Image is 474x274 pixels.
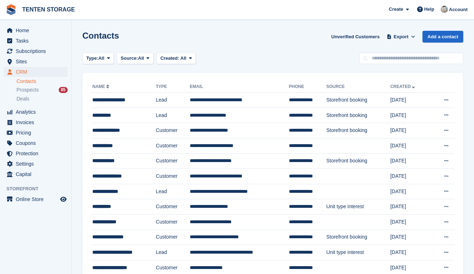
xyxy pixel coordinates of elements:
[16,25,59,35] span: Home
[4,25,68,35] a: menu
[4,67,68,77] a: menu
[326,245,390,260] td: Unit type interest
[156,93,190,108] td: Lead
[160,55,179,61] span: Created:
[16,138,59,148] span: Coupons
[121,55,138,62] span: Source:
[4,107,68,117] a: menu
[156,230,190,245] td: Customer
[16,57,59,67] span: Sites
[156,199,190,215] td: Customer
[326,81,390,93] th: Source
[156,81,190,93] th: Type
[390,230,431,245] td: [DATE]
[4,169,68,179] a: menu
[16,128,59,138] span: Pricing
[156,108,190,123] td: Lead
[16,96,29,102] span: Deals
[156,123,190,138] td: Customer
[449,6,468,13] span: Account
[390,123,431,138] td: [DATE]
[390,93,431,108] td: [DATE]
[389,6,403,13] span: Create
[326,123,390,138] td: Storefront booking
[4,46,68,56] a: menu
[390,84,416,89] a: Created
[156,153,190,169] td: Customer
[326,153,390,169] td: Storefront booking
[156,138,190,153] td: Customer
[59,195,68,204] a: Preview store
[441,6,448,13] img: Luke
[390,199,431,215] td: [DATE]
[16,107,59,117] span: Analytics
[190,81,289,93] th: Email
[16,36,59,46] span: Tasks
[326,93,390,108] td: Storefront booking
[16,148,59,158] span: Protection
[16,194,59,204] span: Online Store
[16,46,59,56] span: Subscriptions
[390,153,431,169] td: [DATE]
[156,184,190,199] td: Lead
[4,194,68,204] a: menu
[16,78,68,85] a: Contacts
[59,87,68,93] div: 85
[390,184,431,199] td: [DATE]
[16,86,68,94] a: Prospects 85
[326,230,390,245] td: Storefront booking
[16,117,59,127] span: Invoices
[289,81,327,93] th: Phone
[180,55,187,61] span: All
[16,169,59,179] span: Capital
[390,138,431,153] td: [DATE]
[117,53,154,64] button: Source: All
[4,36,68,46] a: menu
[422,31,463,43] a: Add a contact
[16,95,68,103] a: Deals
[156,53,196,64] button: Created: All
[4,159,68,169] a: menu
[138,55,144,62] span: All
[424,6,434,13] span: Help
[4,117,68,127] a: menu
[156,169,190,184] td: Customer
[326,199,390,215] td: Unit type interest
[4,128,68,138] a: menu
[156,214,190,230] td: Customer
[16,159,59,169] span: Settings
[98,55,105,62] span: All
[82,31,119,40] h1: Contacts
[4,57,68,67] a: menu
[6,185,71,192] span: Storefront
[390,214,431,230] td: [DATE]
[390,108,431,123] td: [DATE]
[394,33,408,40] span: Export
[326,108,390,123] td: Storefront booking
[19,4,78,15] a: TENTEN STORAGE
[16,67,59,77] span: CRM
[390,169,431,184] td: [DATE]
[86,55,98,62] span: Type:
[4,138,68,148] a: menu
[4,148,68,158] a: menu
[82,53,114,64] button: Type: All
[328,31,382,43] a: Unverified Customers
[390,245,431,260] td: [DATE]
[6,4,16,15] img: stora-icon-8386f47178a22dfd0bd8f6a31ec36ba5ce8667c1dd55bd0f319d3a0aa187defe.svg
[385,31,417,43] button: Export
[16,87,39,93] span: Prospects
[156,245,190,260] td: Lead
[92,84,111,89] a: Name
